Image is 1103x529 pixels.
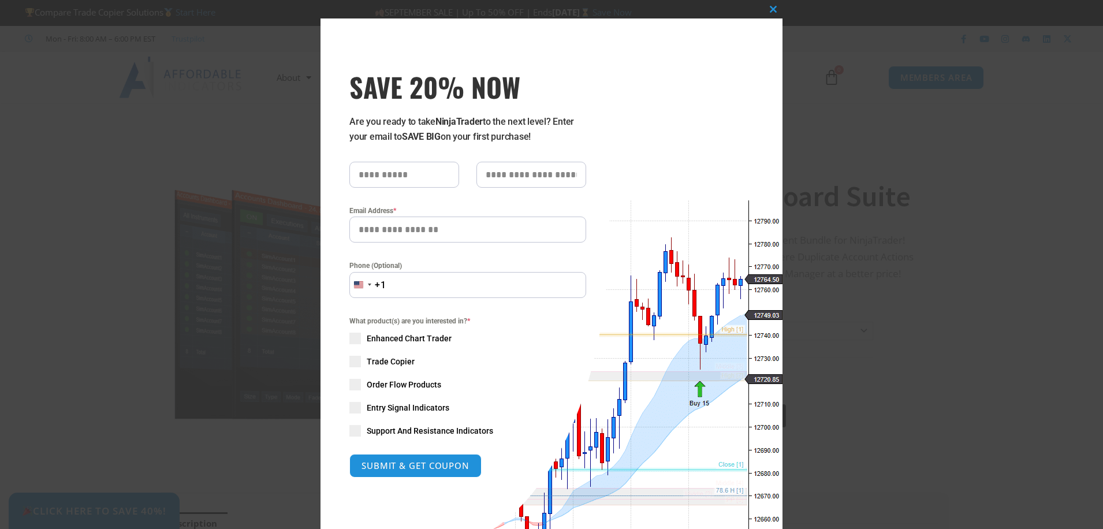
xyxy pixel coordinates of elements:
[349,402,586,413] label: Entry Signal Indicators
[367,402,449,413] span: Entry Signal Indicators
[349,315,586,327] span: What product(s) are you interested in?
[349,379,586,390] label: Order Flow Products
[349,205,586,217] label: Email Address
[367,333,452,344] span: Enhanced Chart Trader
[349,333,586,344] label: Enhanced Chart Trader
[349,356,586,367] label: Trade Copier
[349,114,586,144] p: Are you ready to take to the next level? Enter your email to on your first purchase!
[349,272,386,298] button: Selected country
[375,278,386,293] div: +1
[349,425,586,437] label: Support And Resistance Indicators
[349,454,482,478] button: SUBMIT & GET COUPON
[367,425,493,437] span: Support And Resistance Indicators
[435,116,483,127] strong: NinjaTrader
[402,131,441,142] strong: SAVE BIG
[349,70,586,103] h3: SAVE 20% NOW
[367,356,415,367] span: Trade Copier
[349,260,586,271] label: Phone (Optional)
[367,379,441,390] span: Order Flow Products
